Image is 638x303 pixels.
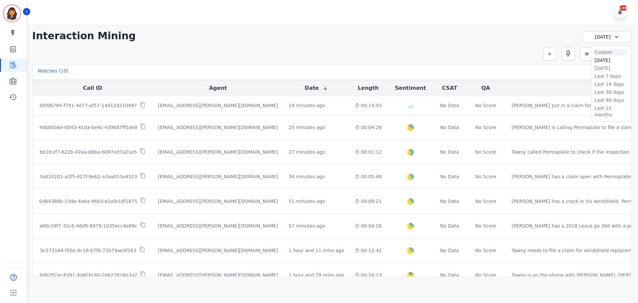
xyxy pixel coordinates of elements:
p: 9d62f53e-8391-4d6f-bc60-2e627816b3a2 [39,272,137,278]
div: No Data [439,272,460,278]
button: QA [481,84,490,92]
div: 00:01:12 [355,149,382,155]
li: [DATE] [594,57,628,64]
div: 25 minutes ago [289,124,325,131]
li: Last 90 days [594,97,628,103]
div: 00:04:26 [355,124,382,131]
div: No Score [475,149,496,155]
div: No Data [439,102,460,109]
div: 34 minutes ago [289,173,325,180]
div: [EMAIL_ADDRESS][PERSON_NAME][DOMAIN_NAME] [158,102,278,109]
div: No Score [475,223,496,229]
div: No Data [439,173,460,180]
button: Sentiment [395,84,426,92]
div: 27 minutes ago [289,149,325,155]
p: 3a010201-a1f5-427f-9eb2-a3aa053a4523 [40,173,137,180]
p: 0d64388b-13de-4a6a-96b3-e2afe16f1875 [39,198,137,205]
div: No Score [475,272,496,278]
div: 1 hour and 11 mins ago [289,247,344,254]
p: 5c573164-f55e-4c18-b7f0-72b79ae3f163 [40,247,137,254]
li: [DATE] [594,65,628,72]
p: 4db85b6e-0043-41da-be4c-439687ff5de9 [39,124,137,131]
button: Date [305,84,328,92]
li: Last 30 days [594,89,628,95]
div: [EMAIL_ADDRESS][PERSON_NAME][DOMAIN_NAME] [158,198,278,205]
div: [DATE] [582,31,631,43]
p: a66c39f7-32c6-46d9-8979-1035ecc4e89c [40,223,137,229]
button: Call ID [83,84,102,92]
div: [EMAIL_ADDRESS][PERSON_NAME][DOMAIN_NAME] [158,223,278,229]
div: No Data [439,247,460,254]
div: 00:12:42 [355,247,382,254]
div: [EMAIL_ADDRESS][PERSON_NAME][DOMAIN_NAME] [158,173,278,180]
div: 57 minutes ago [289,223,325,229]
div: +99 [620,5,627,11]
div: [EMAIL_ADDRESS][PERSON_NAME][DOMAIN_NAME] [158,149,278,155]
p: 05f06784-f791-4d77-af57-14d12d210497 [40,102,137,109]
div: Matches ( 10 ) [38,68,68,77]
div: 00:16:13 [355,272,382,278]
div: 51 minutes ago [289,198,325,205]
li: Last 7 days [594,73,628,79]
div: No Data [439,149,460,155]
div: No Data [439,223,460,229]
li: Last 12 months [594,105,628,118]
img: Bordered avatar [4,5,20,21]
li: Last 14 days [594,81,628,87]
div: [EMAIL_ADDRESS][PERSON_NAME][DOMAIN_NAME] [158,124,278,131]
h1: Interaction Mining [32,30,136,42]
div: 19 minutes ago [289,102,325,109]
div: [EMAIL_ADDRESS][PERSON_NAME][DOMAIN_NAME] [158,272,278,278]
button: CSAT [442,84,457,92]
div: No Score [475,198,496,205]
div: No Score [475,247,496,254]
p: bb1fccf7-622b-42aa-88ba-b097ed7a21e5 [40,149,137,155]
div: 00:09:21 [355,198,382,205]
div: No Data [439,124,460,131]
div: 00:05:48 [355,173,382,180]
div: No Data [439,198,460,205]
button: Agent [209,84,227,92]
button: Length [358,84,379,92]
div: 00:14:03 [355,102,382,109]
div: [EMAIL_ADDRESS][PERSON_NAME][DOMAIN_NAME] [158,247,278,254]
div: No Score [475,173,496,180]
div: No Score [475,102,496,109]
div: 00:04:26 [355,223,382,229]
li: Custom [594,49,628,56]
div: 1 hour and 29 mins ago [289,272,344,278]
div: No Score [475,124,496,131]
